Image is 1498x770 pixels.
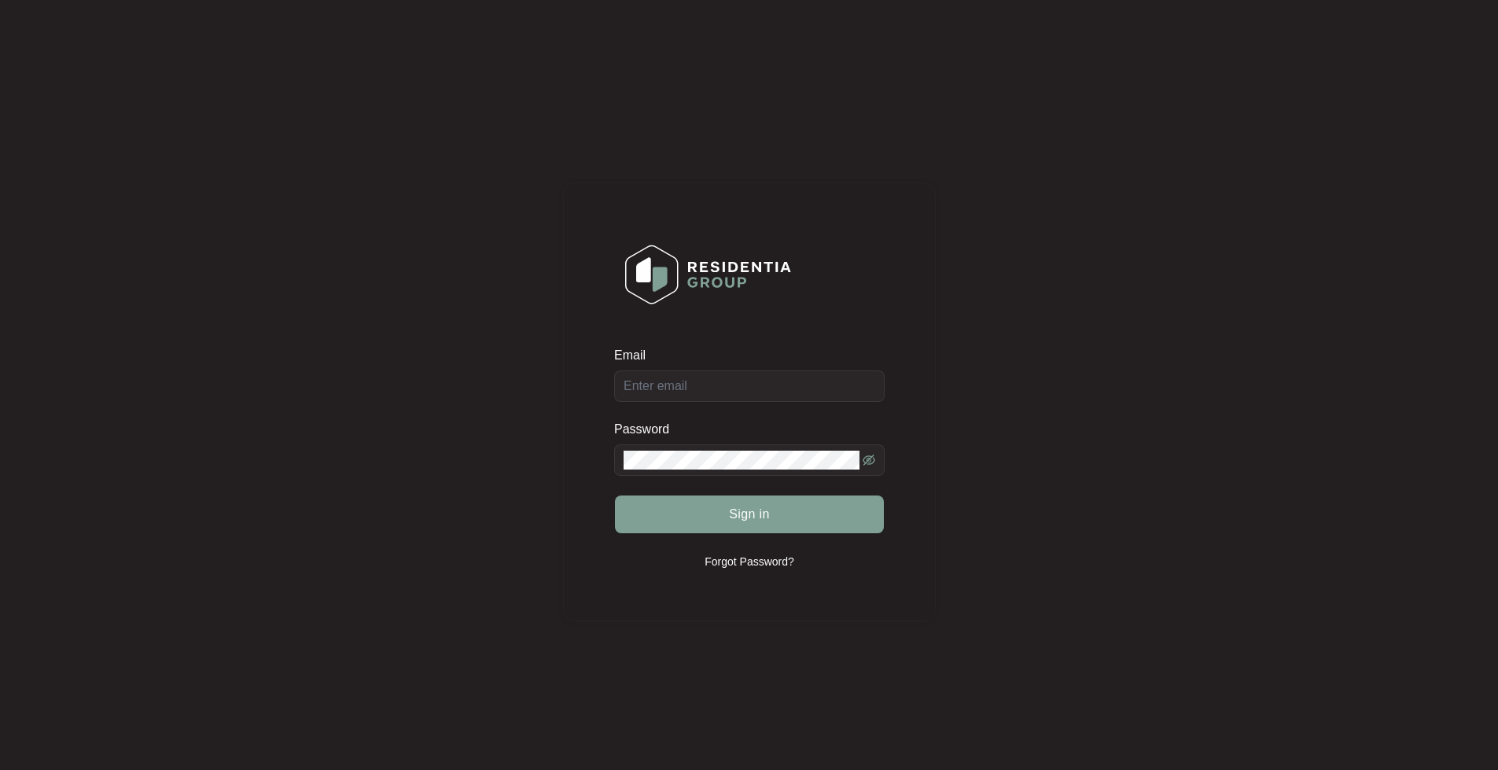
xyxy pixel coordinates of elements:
[615,234,801,315] img: Login Logo
[614,422,681,437] label: Password
[705,554,794,569] p: Forgot Password?
[614,370,885,402] input: Email
[624,451,859,470] input: Password
[729,505,770,524] span: Sign in
[614,348,657,363] label: Email
[615,496,884,533] button: Sign in
[863,454,875,466] span: eye-invisible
